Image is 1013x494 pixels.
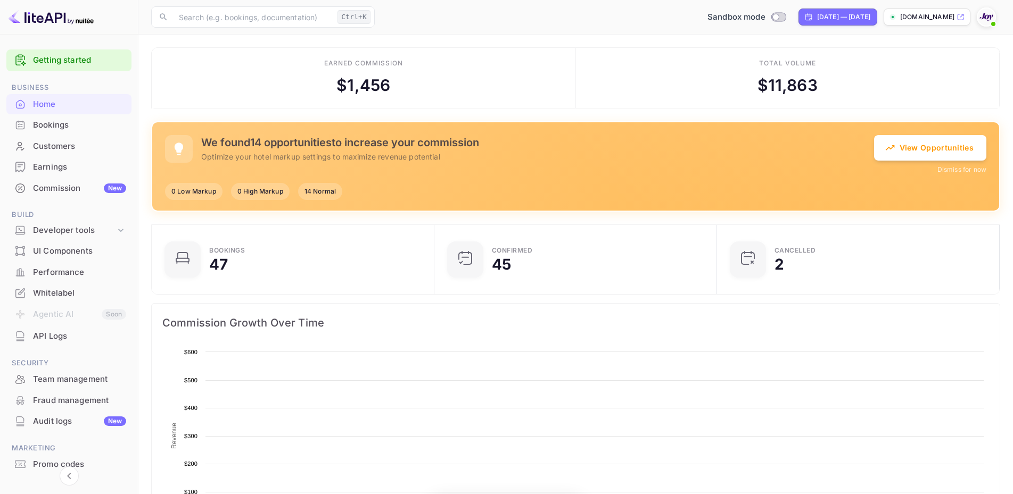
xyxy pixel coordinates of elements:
a: Fraud management [6,390,131,410]
div: Team management [6,369,131,390]
div: Bookings [33,119,126,131]
div: Customers [6,136,131,157]
div: Whitelabel [33,287,126,299]
button: Dismiss for now [937,165,986,174]
div: Ctrl+K [337,10,370,24]
div: API Logs [33,330,126,342]
a: UI Components [6,241,131,261]
input: Search (e.g. bookings, documentation) [172,6,333,28]
text: $300 [184,433,197,439]
a: Audit logsNew [6,411,131,431]
text: Revenue [170,423,178,449]
span: Marketing [6,442,131,454]
a: Customers [6,136,131,156]
div: Customers [33,140,126,153]
div: 2 [775,257,784,272]
span: Business [6,82,131,94]
span: 14 Normal [298,187,342,196]
div: Confirmed [492,247,533,254]
p: Optimize your hotel markup settings to maximize revenue potential [201,151,874,162]
img: With Joy [978,9,995,26]
div: Team management [33,373,126,386]
div: Whitelabel [6,283,131,304]
div: Promo codes [33,458,126,471]
div: 47 [209,257,228,272]
span: 0 High Markup [231,187,290,196]
div: Home [33,98,126,111]
div: Audit logs [33,415,126,428]
div: 45 [492,257,511,272]
div: Fraud management [6,390,131,411]
h5: We found 14 opportunities to increase your commission [201,136,874,149]
a: Team management [6,369,131,389]
a: Bookings [6,115,131,135]
div: Earned commission [324,58,403,68]
a: Performance [6,262,131,282]
div: Getting started [6,49,131,71]
text: $600 [184,349,197,355]
div: Developer tools [6,221,131,240]
div: CommissionNew [6,178,131,199]
div: Bookings [209,247,245,254]
div: Bookings [6,115,131,136]
span: Commission Growth Over Time [162,314,989,331]
div: UI Components [6,241,131,262]
div: Audit logsNew [6,411,131,432]
span: 0 Low Markup [165,187,223,196]
button: View Opportunities [874,135,986,161]
text: $400 [184,405,197,411]
text: $500 [184,377,197,383]
div: UI Components [33,245,126,257]
div: API Logs [6,326,131,347]
a: Home [6,94,131,114]
div: New [104,183,126,193]
a: Earnings [6,157,131,177]
div: Developer tools [33,224,116,237]
div: Commission [33,182,126,195]
img: LiteAPI logo [9,9,94,26]
p: [DOMAIN_NAME] [900,12,954,22]
div: Switch to Production mode [703,11,790,23]
span: Sandbox mode [707,11,765,23]
div: $ 1,456 [336,73,390,97]
div: $ 11,863 [757,73,818,97]
a: Getting started [33,54,126,66]
div: Home [6,94,131,115]
div: Promo codes [6,454,131,475]
div: New [104,416,126,426]
div: Earnings [6,157,131,178]
text: $200 [184,460,197,467]
div: Fraud management [33,395,126,407]
div: Performance [33,266,126,279]
div: Performance [6,262,131,283]
a: CommissionNew [6,178,131,198]
div: Earnings [33,161,126,173]
div: CANCELLED [775,247,816,254]
a: Promo codes [6,454,131,474]
a: API Logs [6,326,131,346]
span: Build [6,209,131,221]
button: Collapse navigation [60,466,79,485]
div: [DATE] — [DATE] [817,12,870,22]
div: Total volume [759,58,816,68]
span: Security [6,357,131,369]
a: Whitelabel [6,283,131,303]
